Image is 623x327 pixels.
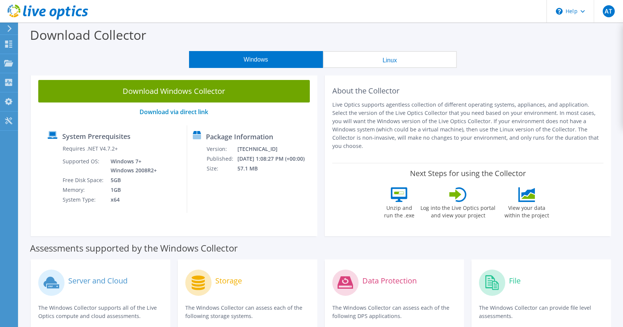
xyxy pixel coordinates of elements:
label: Download Collector [30,26,146,44]
label: Next Steps for using the Collector [410,169,526,178]
h2: About the Collector [332,86,604,95]
td: System Type: [62,195,105,205]
label: Assessments supported by the Windows Collector [30,244,238,252]
label: File [509,277,521,285]
a: Download via direct link [140,108,208,116]
p: The Windows Collector can provide file level assessments. [479,304,603,320]
td: Free Disk Space: [62,175,105,185]
td: [TECHNICAL_ID] [237,144,314,154]
td: Published: [206,154,237,164]
td: [DATE] 1:08:27 PM (+00:00) [237,154,314,164]
td: Windows 7+ Windows 2008R2+ [105,157,158,175]
td: 57.1 MB [237,164,314,173]
td: x64 [105,195,158,205]
td: Size: [206,164,237,173]
p: The Windows Collector supports all of the Live Optics compute and cloud assessments. [38,304,163,320]
td: Version: [206,144,237,154]
td: Supported OS: [62,157,105,175]
p: Live Optics supports agentless collection of different operating systems, appliances, and applica... [332,101,604,150]
label: View your data within the project [500,202,554,219]
button: Linux [323,51,457,68]
button: Windows [189,51,323,68]
span: AT [603,5,615,17]
label: Package Information [206,133,273,140]
svg: \n [556,8,563,15]
label: Unzip and run the .exe [382,202,416,219]
label: Log into the Live Optics portal and view your project [420,202,496,219]
td: 1GB [105,185,158,195]
p: The Windows Collector can assess each of the following DPS applications. [332,304,457,320]
label: Data Protection [362,277,417,285]
a: Download Windows Collector [38,80,310,102]
label: Storage [215,277,242,285]
label: Server and Cloud [68,277,128,285]
label: Requires .NET V4.7.2+ [63,145,118,152]
label: System Prerequisites [62,133,131,140]
td: 5GB [105,175,158,185]
p: The Windows Collector can assess each of the following storage systems. [185,304,310,320]
td: Memory: [62,185,105,195]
